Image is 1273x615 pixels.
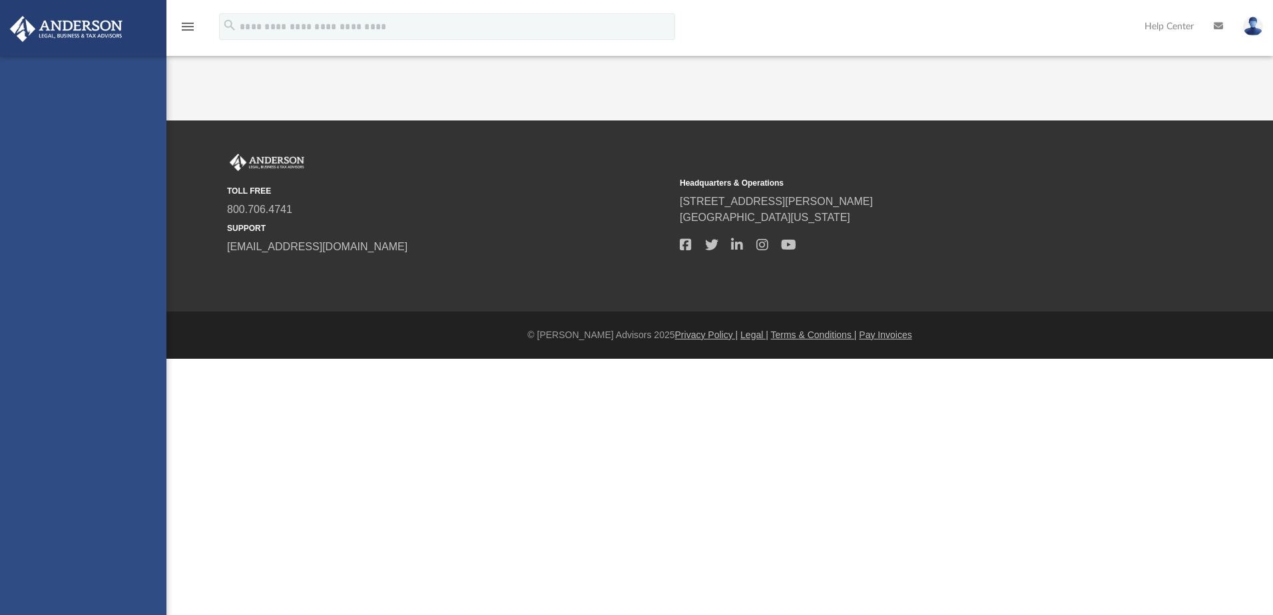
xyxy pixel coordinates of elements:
i: menu [180,19,196,35]
a: [EMAIL_ADDRESS][DOMAIN_NAME] [227,241,407,252]
div: © [PERSON_NAME] Advisors 2025 [166,328,1273,342]
a: 800.706.4741 [227,204,292,215]
small: TOLL FREE [227,185,670,197]
a: Pay Invoices [859,329,911,340]
a: Privacy Policy | [675,329,738,340]
a: Terms & Conditions | [771,329,857,340]
img: Anderson Advisors Platinum Portal [227,154,307,171]
a: [STREET_ADDRESS][PERSON_NAME] [680,196,873,207]
a: Legal | [740,329,768,340]
img: Anderson Advisors Platinum Portal [6,16,127,42]
i: search [222,18,237,33]
img: User Pic [1243,17,1263,36]
a: [GEOGRAPHIC_DATA][US_STATE] [680,212,850,223]
small: Headquarters & Operations [680,177,1123,189]
small: SUPPORT [227,222,670,234]
a: menu [180,25,196,35]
